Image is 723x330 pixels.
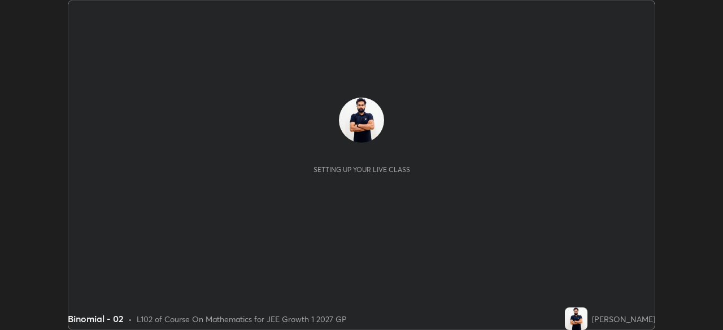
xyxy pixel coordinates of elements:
div: Setting up your live class [313,165,410,174]
div: [PERSON_NAME] [592,313,655,325]
div: L102 of Course On Mathematics for JEE Growth 1 2027 GP [137,313,347,325]
div: • [128,313,132,325]
img: c762b1e83f204c718afb845cbc6a9ba5.jpg [565,307,587,330]
img: c762b1e83f204c718afb845cbc6a9ba5.jpg [339,98,384,143]
div: Binomial - 02 [68,312,124,325]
